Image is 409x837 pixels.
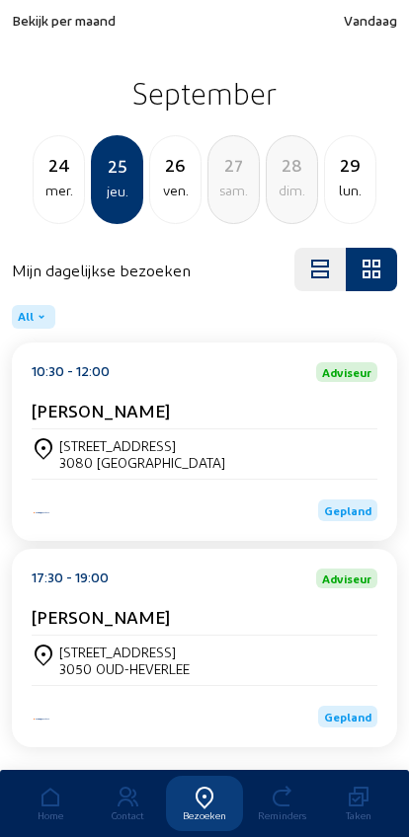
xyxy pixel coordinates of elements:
div: Reminders [243,809,320,821]
div: lun. [325,179,375,202]
div: Taken [320,809,397,821]
cam-card-title: [PERSON_NAME] [32,400,170,420]
div: [STREET_ADDRESS] [59,644,190,660]
img: Iso Protect [32,510,51,515]
a: Reminders [243,776,320,831]
h2: September [12,68,397,117]
a: Contact [89,776,166,831]
div: 29 [325,151,375,179]
span: Vandaag [344,12,397,29]
div: 24 [34,151,84,179]
span: Adviseur [322,366,371,378]
div: 3050 OUD-HEVERLEE [59,660,190,677]
div: 10:30 - 12:00 [32,362,110,382]
div: 25 [93,152,141,180]
div: Bezoeken [166,809,243,821]
div: 17:30 - 19:00 [32,569,109,588]
div: dim. [267,179,317,202]
div: 28 [267,151,317,179]
a: Taken [320,776,397,831]
span: All [18,309,34,325]
div: Contact [89,809,166,821]
div: Home [12,809,89,821]
span: Gepland [324,710,371,723]
div: [STREET_ADDRESS] [59,437,225,454]
div: 27 [208,151,259,179]
img: Iso Protect [32,717,51,722]
span: Gepland [324,503,371,517]
span: Bekijk per maand [12,12,116,29]
h4: Mijn dagelijkse bezoeken [12,261,191,279]
div: 3080 [GEOGRAPHIC_DATA] [59,454,225,471]
span: Adviseur [322,572,371,584]
a: Home [12,776,89,831]
div: 26 [150,151,201,179]
cam-card-title: [PERSON_NAME] [32,606,170,627]
div: ven. [150,179,201,202]
div: jeu. [93,180,141,203]
div: mer. [34,179,84,202]
div: sam. [208,179,259,202]
a: Bezoeken [166,776,243,831]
